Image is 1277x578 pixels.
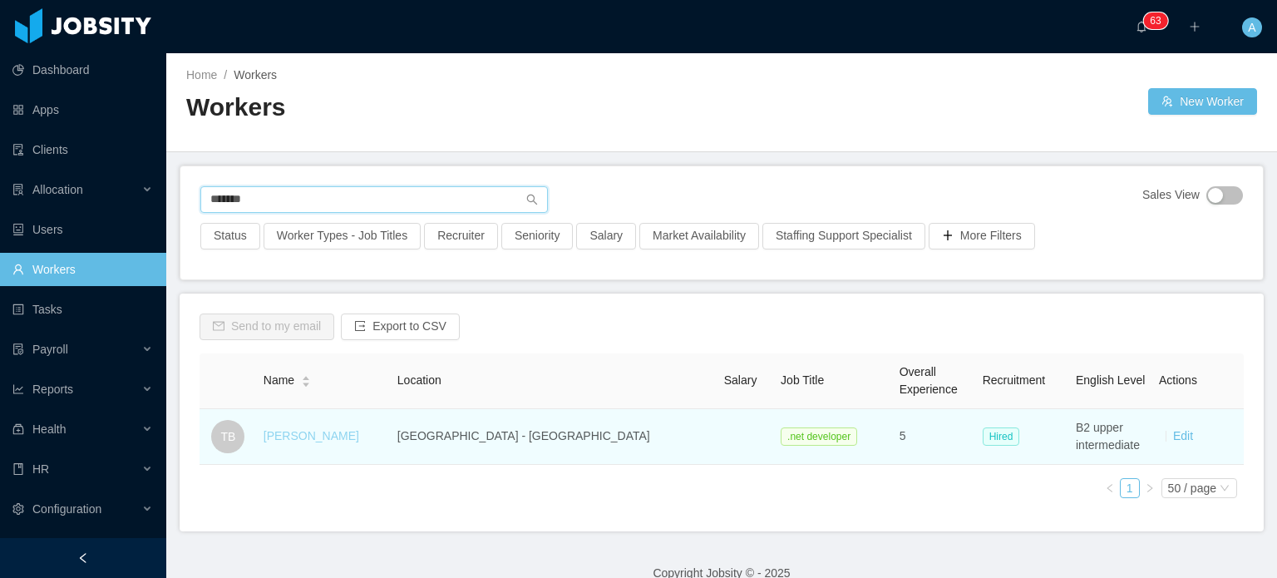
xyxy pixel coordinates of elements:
i: icon: line-chart [12,383,24,395]
button: Seniority [501,223,573,249]
span: Allocation [32,183,83,196]
span: Location [397,373,441,387]
button: Staffing Support Specialist [762,223,925,249]
a: Edit [1173,429,1193,442]
i: icon: caret-up [302,374,311,379]
button: Status [200,223,260,249]
i: icon: search [526,194,538,205]
span: A [1248,17,1255,37]
span: Name [264,372,294,389]
button: icon: exportExport to CSV [341,314,460,340]
a: icon: profileTasks [12,293,153,326]
span: English Level [1076,373,1145,387]
i: icon: down [1220,483,1230,495]
i: icon: medicine-box [12,423,24,435]
span: Reports [32,383,73,396]
button: Worker Types - Job Titles [264,223,421,249]
a: icon: pie-chartDashboard [12,53,153,86]
a: [PERSON_NAME] [264,429,359,442]
span: Hired [983,427,1020,446]
sup: 63 [1143,12,1167,29]
i: icon: plus [1189,21,1201,32]
button: icon: plusMore Filters [929,223,1035,249]
span: Health [32,422,66,436]
i: icon: right [1145,483,1155,493]
a: icon: userWorkers [12,253,153,286]
p: 6 [1150,12,1156,29]
span: .net developer [781,427,857,446]
span: / [224,68,227,82]
i: icon: bell [1136,21,1147,32]
button: Salary [576,223,636,249]
i: icon: solution [12,184,24,195]
span: Payroll [32,343,68,356]
td: [GEOGRAPHIC_DATA] - [GEOGRAPHIC_DATA] [391,409,717,465]
span: TB [220,420,235,453]
a: icon: auditClients [12,133,153,166]
i: icon: book [12,463,24,475]
span: Job Title [781,373,824,387]
a: Hired [983,429,1027,442]
li: Next Page [1140,478,1160,498]
span: Actions [1159,373,1197,387]
i: icon: setting [12,503,24,515]
td: 5 [893,409,976,465]
button: Recruiter [424,223,498,249]
div: Sort [301,373,311,385]
i: icon: caret-down [302,380,311,385]
div: 50 / page [1168,479,1216,497]
span: Overall Experience [900,365,958,396]
span: Configuration [32,502,101,516]
a: icon: appstoreApps [12,93,153,126]
span: Workers [234,68,277,82]
span: HR [32,462,49,476]
button: Market Availability [639,223,759,249]
p: 3 [1156,12,1161,29]
button: icon: usergroup-addNew Worker [1148,88,1257,115]
span: Recruitment [983,373,1045,387]
a: 1 [1121,479,1139,497]
i: icon: file-protect [12,343,24,355]
li: 1 [1120,478,1140,498]
i: icon: left [1105,483,1115,493]
td: B2 upper intermediate [1069,409,1152,465]
span: Sales View [1142,186,1200,205]
a: icon: robotUsers [12,213,153,246]
a: Home [186,68,217,82]
span: Salary [724,373,757,387]
h2: Workers [186,91,722,125]
li: Previous Page [1100,478,1120,498]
